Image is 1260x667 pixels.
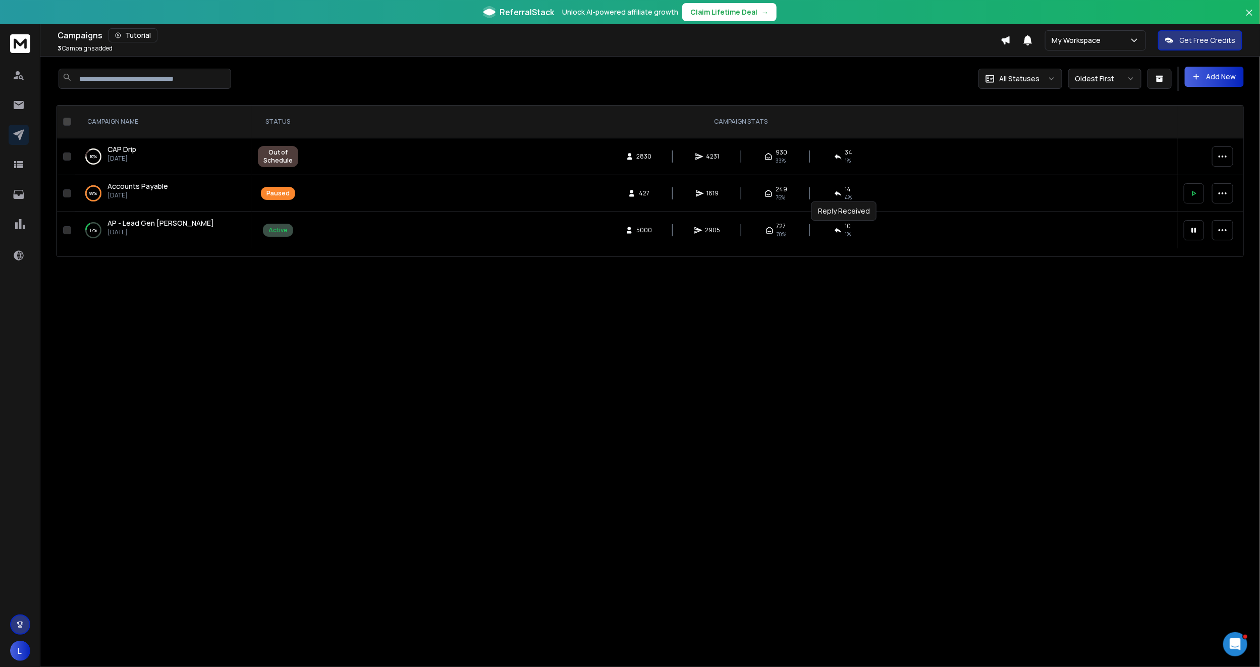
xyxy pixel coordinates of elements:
span: 3 [58,44,61,53]
span: 1619 [707,189,719,197]
span: 1 % [845,157,851,165]
th: CAMPAIGN STATS [304,106,1178,138]
span: 10 [845,222,851,230]
span: 70 % [777,230,787,238]
p: 17 % [90,225,97,235]
span: 5000 [636,226,652,234]
a: AP - Lead Gen [PERSON_NAME] [107,218,214,228]
div: Out of Schedule [263,148,293,165]
span: 4 % [845,193,852,201]
span: 930 [776,148,787,157]
th: CAMPAIGN NAME [75,106,252,138]
span: 4231 [706,152,720,161]
span: 249 [776,185,787,193]
span: 727 [777,222,786,230]
td: 99%Accounts Payable[DATE] [75,175,252,212]
span: ReferralStack [500,6,554,18]
p: Get Free Credits [1179,35,1235,45]
p: [DATE] [107,191,168,199]
p: 99 % [90,188,97,198]
span: 75 % [776,193,785,201]
button: L [10,641,30,661]
p: All Statuses [999,74,1039,84]
td: 16%CAP Drip[DATE] [75,138,252,175]
span: 34 [845,148,853,157]
td: 17%AP - Lead Gen [PERSON_NAME][DATE] [75,212,252,249]
span: 14 [845,185,851,193]
div: Active [268,226,288,234]
span: 2830 [637,152,652,161]
a: Accounts Payable [107,181,168,191]
button: Get Free Credits [1158,30,1242,50]
button: Tutorial [108,28,157,42]
button: Claim Lifetime Deal→ [682,3,777,21]
button: Oldest First [1068,69,1141,89]
button: Close banner [1243,6,1256,30]
span: 1 % [845,230,851,238]
th: STATUS [252,106,304,138]
div: Reply Received [811,201,876,221]
a: CAP Drip [107,144,136,155]
p: 16 % [90,151,97,162]
span: 427 [639,189,649,197]
p: [DATE] [107,228,214,236]
span: 2905 [705,226,721,234]
span: → [761,7,769,17]
p: Unlock AI-powered affiliate growth [562,7,678,17]
button: Add New [1185,67,1244,87]
div: Paused [266,189,290,197]
p: My Workspace [1052,35,1105,45]
p: [DATE] [107,155,136,163]
iframe: Intercom live chat [1223,632,1247,656]
p: Campaigns added [58,44,113,53]
span: 33 % [776,157,786,165]
div: Campaigns [58,28,1001,42]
